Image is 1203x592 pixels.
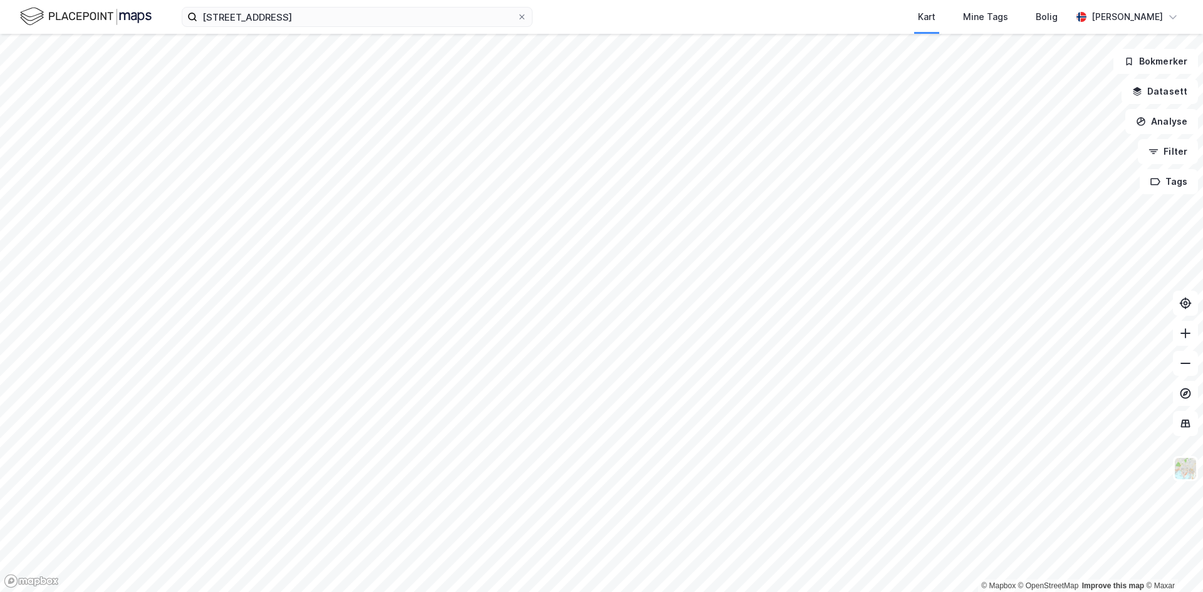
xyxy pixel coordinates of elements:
[197,8,517,26] input: Søk på adresse, matrikkel, gårdeiere, leietakere eller personer
[1140,532,1203,592] div: Kontrollprogram for chat
[1036,9,1058,24] div: Bolig
[1091,9,1163,24] div: [PERSON_NAME]
[1113,49,1198,74] button: Bokmerker
[1174,457,1197,480] img: Z
[981,581,1016,590] a: Mapbox
[20,6,152,28] img: logo.f888ab2527a4732fd821a326f86c7f29.svg
[1082,581,1144,590] a: Improve this map
[963,9,1008,24] div: Mine Tags
[1140,169,1198,194] button: Tags
[1018,581,1079,590] a: OpenStreetMap
[1140,532,1203,592] iframe: Chat Widget
[918,9,935,24] div: Kart
[1122,79,1198,104] button: Datasett
[1138,139,1198,164] button: Filter
[4,574,59,588] a: Mapbox homepage
[1125,109,1198,134] button: Analyse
